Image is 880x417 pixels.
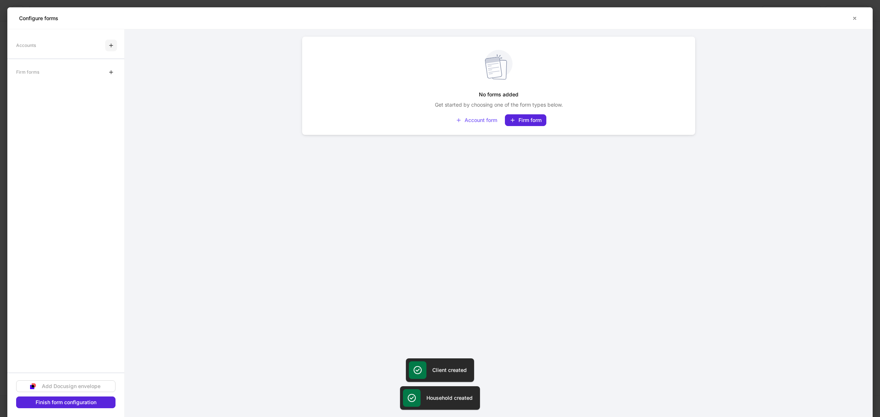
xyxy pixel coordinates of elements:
[479,88,518,101] h5: No forms added
[19,15,58,22] h5: Configure forms
[451,114,502,126] button: Account form
[16,396,115,408] button: Finish form configuration
[435,101,563,108] p: Get started by choosing one of the form types below.
[36,400,96,405] div: Finish form configuration
[510,117,542,123] div: Firm form
[456,117,497,123] div: Account form
[16,66,39,78] div: Firm forms
[432,366,467,374] h5: Client created
[426,394,473,402] h5: Household created
[505,114,546,126] button: Firm form
[16,39,36,52] div: Accounts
